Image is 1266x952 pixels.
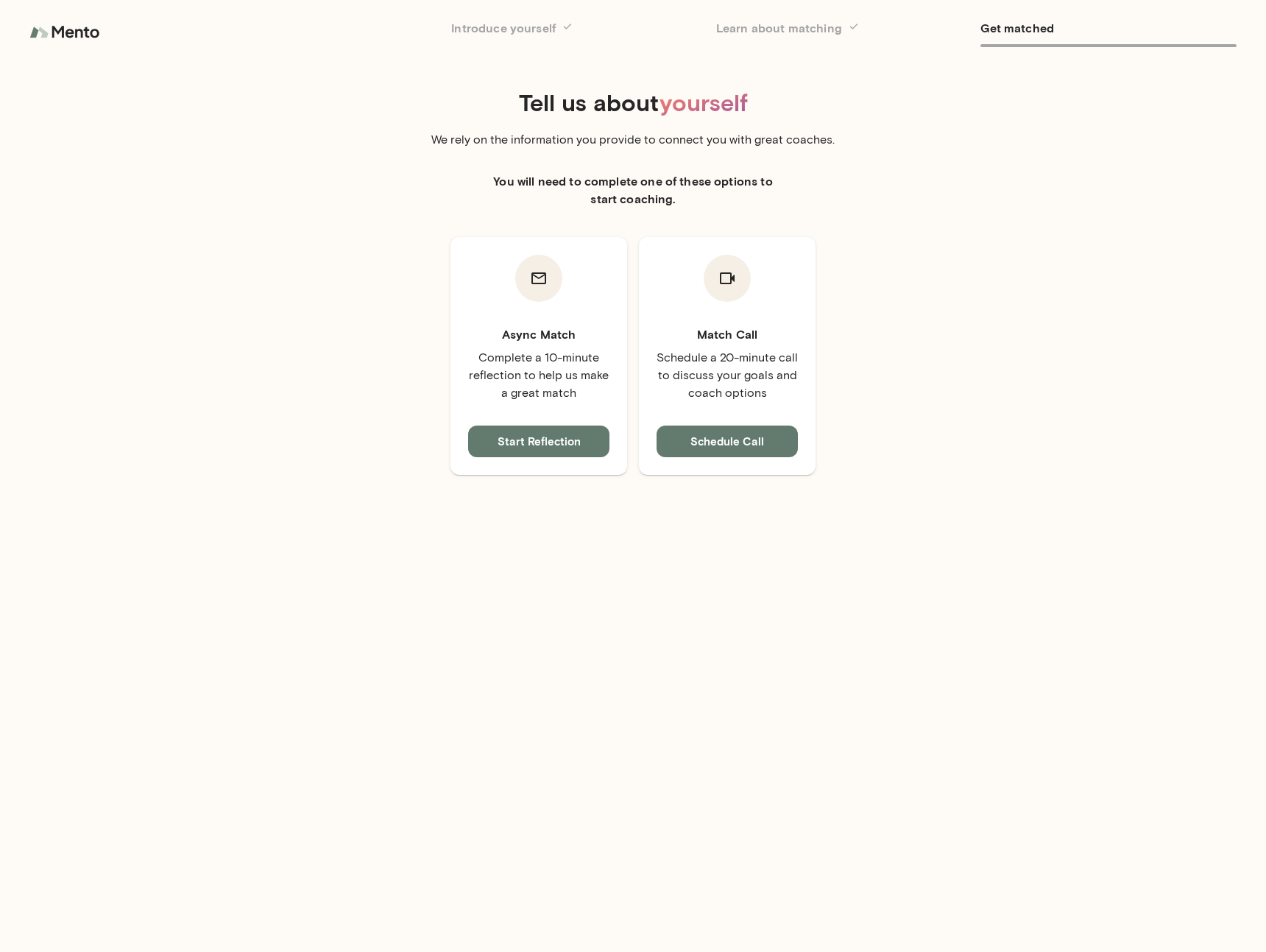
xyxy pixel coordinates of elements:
[659,88,748,116] span: yourself
[468,325,609,343] h6: Async Match
[451,18,707,38] h6: Introduce yourself
[427,131,839,149] p: We rely on the information you provide to connect you with great coaches.
[468,426,609,456] button: Start Reflection
[486,172,780,208] h6: You will need to complete one of these options to start coaching.
[79,88,1187,116] h4: Tell us about
[29,18,103,47] img: logo
[657,349,798,402] p: Schedule a 20-minute call to discuss your goals and coach options
[980,18,1237,38] h6: Get matched
[468,349,609,402] p: Complete a 10-minute reflection to help us make a great match
[657,325,798,343] h6: Match Call
[657,426,798,456] button: Schedule Call
[716,18,972,38] h6: Learn about matching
